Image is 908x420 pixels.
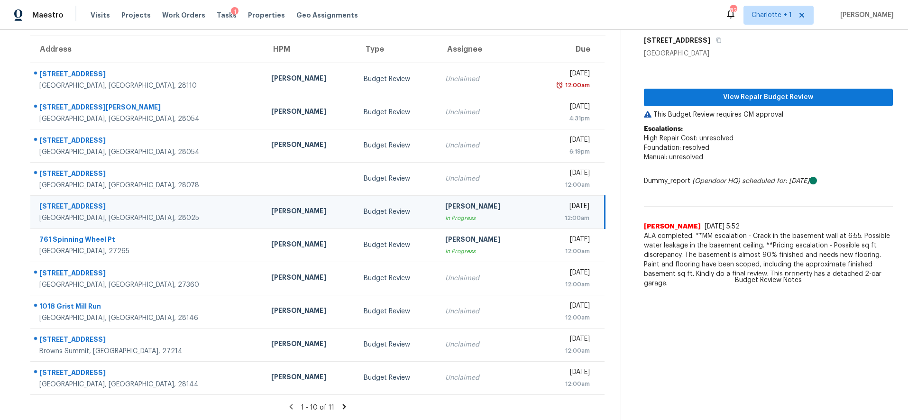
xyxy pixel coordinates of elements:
div: [PERSON_NAME] [271,339,349,351]
div: In Progress [445,213,523,223]
div: In Progress [445,247,523,256]
span: View Repair Budget Review [651,91,886,103]
i: (Opendoor HQ) [692,178,740,184]
p: This Budget Review requires GM approval [644,110,893,119]
div: [DATE] [538,102,590,114]
div: [PERSON_NAME] [271,107,349,119]
div: Budget Review [364,141,430,150]
span: Projects [121,10,151,20]
div: Unclaimed [445,274,523,283]
div: 1 [231,7,238,17]
div: Budget Review [364,174,430,183]
div: [PERSON_NAME] [271,306,349,318]
div: [PERSON_NAME] [271,239,349,251]
div: [DATE] [538,367,590,379]
div: Unclaimed [445,141,523,150]
span: ALA completed. **MM escalation - Crack in the basement wall at 6:55. Possible water leakage in th... [644,231,893,288]
div: 12:00am [538,213,589,223]
div: Budget Review [364,340,430,349]
div: Budget Review [364,274,430,283]
div: 12:00am [538,313,590,322]
div: [PERSON_NAME] [445,235,523,247]
th: HPM [264,36,356,63]
div: [STREET_ADDRESS] [39,69,256,81]
th: Assignee [438,36,530,63]
div: 12:00am [538,379,590,389]
div: [STREET_ADDRESS][PERSON_NAME] [39,102,256,114]
div: [GEOGRAPHIC_DATA], [GEOGRAPHIC_DATA], 28144 [39,380,256,389]
div: [GEOGRAPHIC_DATA], [GEOGRAPHIC_DATA], 27360 [39,280,256,290]
i: scheduled for: [DATE] [742,178,809,184]
span: Properties [248,10,285,20]
div: [GEOGRAPHIC_DATA], [GEOGRAPHIC_DATA], 28054 [39,114,256,124]
div: [PERSON_NAME] [445,201,523,213]
div: [GEOGRAPHIC_DATA], [GEOGRAPHIC_DATA], 28025 [39,213,256,223]
div: [PERSON_NAME] [271,140,349,152]
div: Budget Review [364,207,430,217]
div: Budget Review [364,240,430,250]
span: Foundation: resolved [644,145,709,151]
span: [PERSON_NAME] [644,222,701,231]
div: 12:00am [538,346,590,356]
div: 1018 Grist Mill Run [39,301,256,313]
span: Tasks [217,12,237,18]
th: Address [30,36,264,63]
div: Dummy_report [644,176,893,186]
div: [STREET_ADDRESS] [39,368,256,380]
div: 12:00am [538,247,590,256]
span: [DATE] 5:52 [705,223,740,230]
div: [GEOGRAPHIC_DATA], [GEOGRAPHIC_DATA], 28110 [39,81,256,91]
span: High Repair Cost: unresolved [644,135,734,142]
div: 12:00am [563,81,590,90]
div: [STREET_ADDRESS] [39,169,256,181]
span: Budget Review Notes [729,275,807,285]
div: [PERSON_NAME] [271,273,349,284]
div: Unclaimed [445,307,523,316]
div: [PERSON_NAME] [271,73,349,85]
div: [DATE] [538,168,590,180]
button: Copy Address [710,32,723,49]
span: Geo Assignments [296,10,358,20]
div: 761 Spinning Wheel Pt [39,235,256,247]
img: Overdue Alarm Icon [556,81,563,90]
div: [DATE] [538,334,590,346]
div: [GEOGRAPHIC_DATA], [GEOGRAPHIC_DATA], 28054 [39,147,256,157]
div: Unclaimed [445,373,523,383]
span: [PERSON_NAME] [836,10,894,20]
div: [PERSON_NAME] [271,206,349,218]
b: Escalations: [644,126,683,132]
div: Unclaimed [445,108,523,117]
div: [PERSON_NAME] [271,372,349,384]
div: Unclaimed [445,74,523,84]
h5: [STREET_ADDRESS] [644,36,710,45]
button: View Repair Budget Review [644,89,893,106]
div: 12:00am [538,180,590,190]
div: [GEOGRAPHIC_DATA], [GEOGRAPHIC_DATA], 28146 [39,313,256,323]
div: 82 [730,6,736,15]
div: Budget Review [364,108,430,117]
div: [GEOGRAPHIC_DATA] [644,49,893,58]
span: Manual: unresolved [644,154,703,161]
div: [DATE] [538,268,590,280]
div: [DATE] [538,201,589,213]
div: 12:00am [538,280,590,289]
div: [DATE] [538,69,590,81]
div: [DATE] [538,235,590,247]
div: Unclaimed [445,174,523,183]
span: Maestro [32,10,64,20]
span: Charlotte + 1 [752,10,792,20]
div: Browns Summit, [GEOGRAPHIC_DATA], 27214 [39,347,256,356]
div: [DATE] [538,301,590,313]
div: [STREET_ADDRESS] [39,201,256,213]
div: [GEOGRAPHIC_DATA], [GEOGRAPHIC_DATA], 28078 [39,181,256,190]
div: [STREET_ADDRESS] [39,335,256,347]
div: 4:31pm [538,114,590,123]
div: Budget Review [364,74,430,84]
span: Work Orders [162,10,205,20]
div: [GEOGRAPHIC_DATA], 27265 [39,247,256,256]
div: Budget Review [364,307,430,316]
div: Unclaimed [445,340,523,349]
div: [STREET_ADDRESS] [39,268,256,280]
span: Visits [91,10,110,20]
th: Type [356,36,437,63]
